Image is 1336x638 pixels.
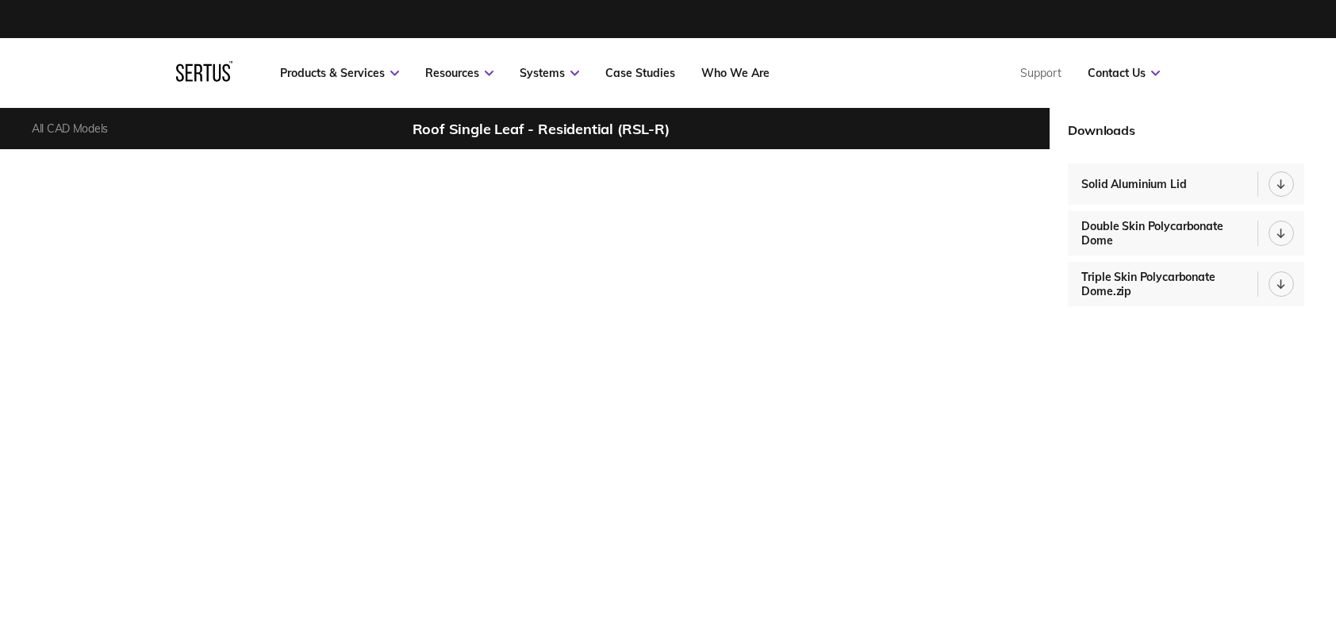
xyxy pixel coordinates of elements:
a: Resources [425,66,493,80]
iframe: Chat Widget [1257,562,1336,638]
a: Products & Services [280,66,399,80]
a: Case Studies [605,66,675,80]
a: Systems [520,66,579,80]
h2: Downloads [1068,122,1304,138]
a: Solid Aluminium Lid [1068,163,1304,205]
a: Double Skin Polycarbonate Dome [1068,211,1304,256]
a: All CAD Models [32,121,108,136]
div: Double Skin Polycarbonate Dome [1081,219,1257,248]
a: Who We Are [701,66,770,80]
div: Solid Aluminium Lid [1081,177,1194,191]
div: Roof Single Leaf - Residential (RSL-R) [413,120,670,138]
div: Triple Skin Polycarbonate Dome.zip [1081,270,1257,298]
a: Contact Us [1088,66,1160,80]
a: Support [1020,66,1062,80]
a: Triple Skin Polycarbonate Dome.zip [1068,262,1304,306]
